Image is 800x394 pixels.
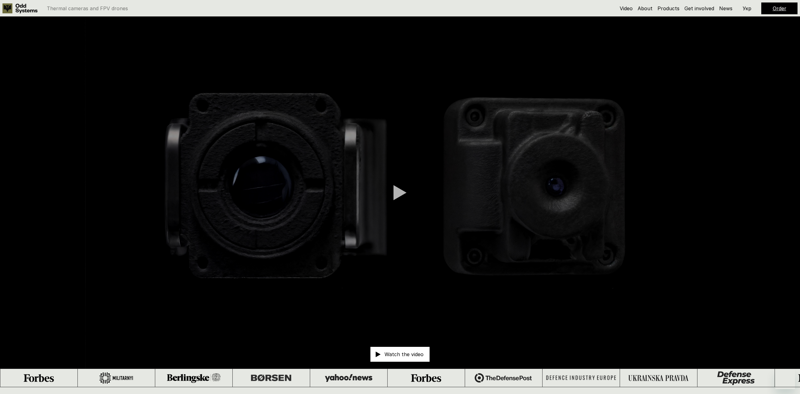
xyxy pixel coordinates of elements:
[743,6,751,11] p: Укр
[775,369,795,389] iframe: Button to launch messaging window
[385,352,424,357] p: Watch the video
[719,5,732,11] a: News
[773,5,786,11] a: Order
[47,6,128,11] p: Thermal cameras and FPV drones
[684,5,714,11] a: Get involved
[638,5,653,11] a: About
[657,5,679,11] a: Products
[620,5,633,11] a: Video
